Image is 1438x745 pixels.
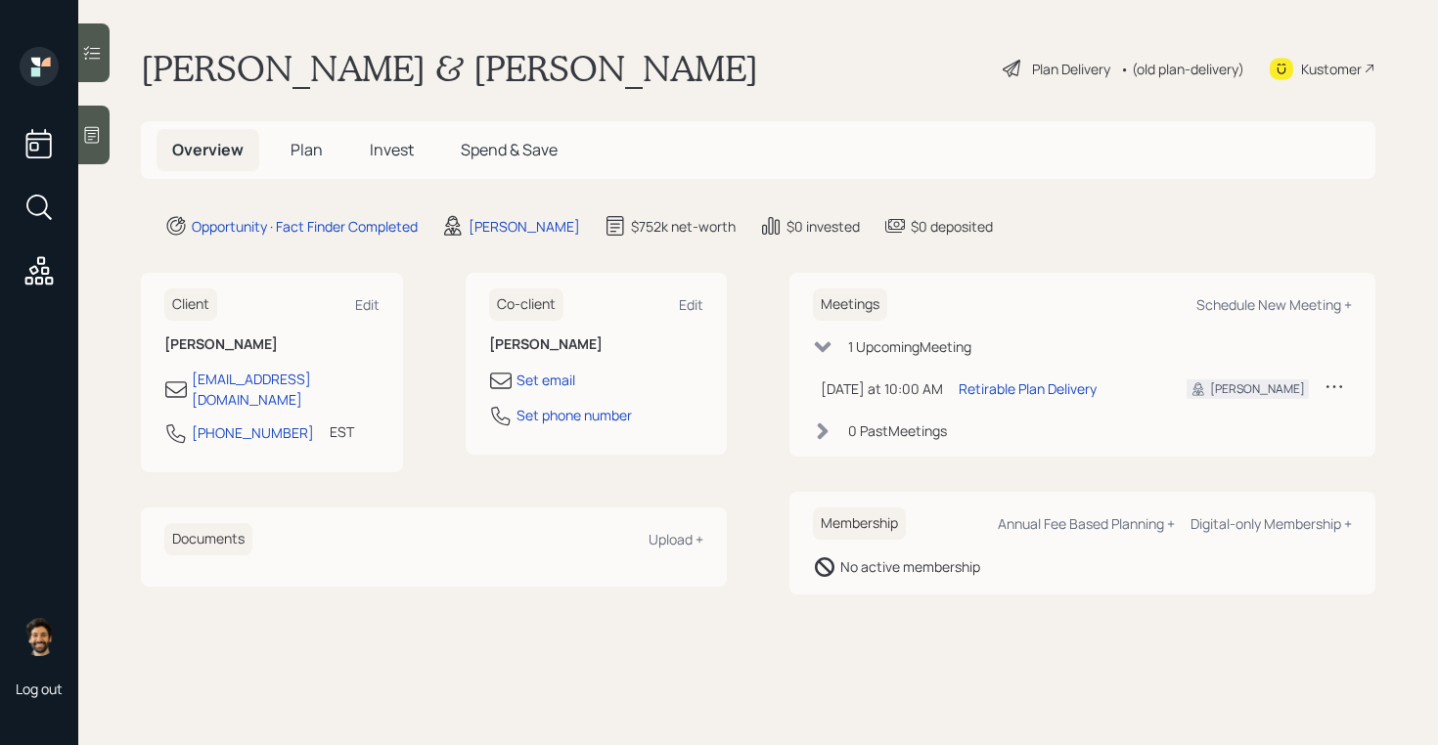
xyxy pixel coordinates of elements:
[192,369,380,410] div: [EMAIL_ADDRESS][DOMAIN_NAME]
[1032,59,1110,79] div: Plan Delivery
[141,47,758,90] h1: [PERSON_NAME] & [PERSON_NAME]
[370,139,414,160] span: Invest
[355,295,380,314] div: Edit
[489,336,704,353] h6: [PERSON_NAME]
[813,507,906,540] h6: Membership
[20,617,59,656] img: eric-schwartz-headshot.png
[1301,59,1362,79] div: Kustomer
[517,405,632,425] div: Set phone number
[192,216,418,237] div: Opportunity · Fact Finder Completed
[164,288,217,321] h6: Client
[959,378,1097,399] div: Retirable Plan Delivery
[631,216,736,237] div: $752k net-worth
[330,421,354,442] div: EST
[1196,295,1352,314] div: Schedule New Meeting +
[291,139,323,160] span: Plan
[469,216,580,237] div: [PERSON_NAME]
[786,216,860,237] div: $0 invested
[172,139,244,160] span: Overview
[813,288,887,321] h6: Meetings
[192,422,314,443] div: [PHONE_NUMBER]
[649,530,703,548] div: Upload +
[848,336,971,357] div: 1 Upcoming Meeting
[911,216,993,237] div: $0 deposited
[821,378,943,399] div: [DATE] at 10:00 AM
[164,336,380,353] h6: [PERSON_NAME]
[1191,514,1352,533] div: Digital-only Membership +
[461,139,558,160] span: Spend & Save
[16,679,63,698] div: Log out
[840,556,980,577] div: No active membership
[1210,380,1305,398] div: [PERSON_NAME]
[164,523,252,555] h6: Documents
[1120,59,1244,79] div: • (old plan-delivery)
[489,288,563,321] h6: Co-client
[998,514,1175,533] div: Annual Fee Based Planning +
[848,420,947,441] div: 0 Past Meeting s
[679,295,703,314] div: Edit
[517,370,575,390] div: Set email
